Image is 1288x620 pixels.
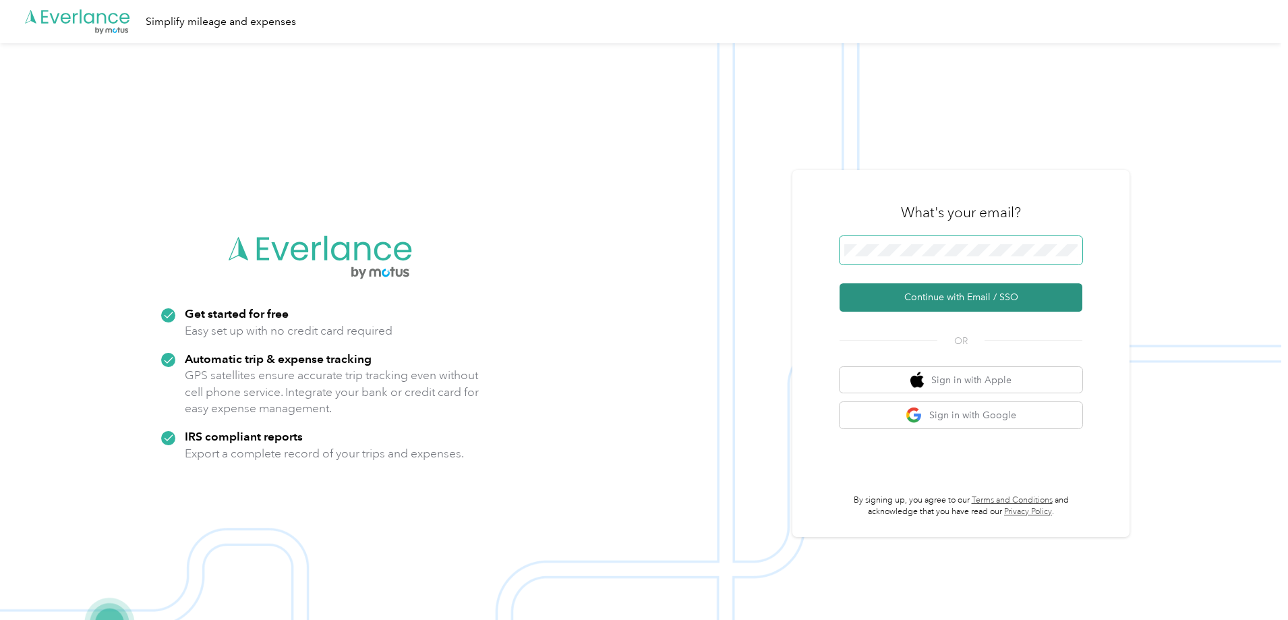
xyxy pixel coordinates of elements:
[840,495,1082,518] p: By signing up, you agree to our and acknowledge that you have read our .
[146,13,296,30] div: Simplify mileage and expenses
[910,372,924,389] img: apple logo
[185,306,289,320] strong: Get started for free
[906,407,923,424] img: google logo
[937,334,985,348] span: OR
[840,402,1082,428] button: google logoSign in with Google
[185,367,479,417] p: GPS satellites ensure accurate trip tracking even without cell phone service. Integrate your bank...
[972,495,1053,505] a: Terms and Conditions
[185,351,372,366] strong: Automatic trip & expense tracking
[185,429,303,443] strong: IRS compliant reports
[840,283,1082,312] button: Continue with Email / SSO
[1004,507,1052,517] a: Privacy Policy
[901,203,1021,222] h3: What's your email?
[185,322,392,339] p: Easy set up with no credit card required
[840,367,1082,393] button: apple logoSign in with Apple
[185,445,464,462] p: Export a complete record of your trips and expenses.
